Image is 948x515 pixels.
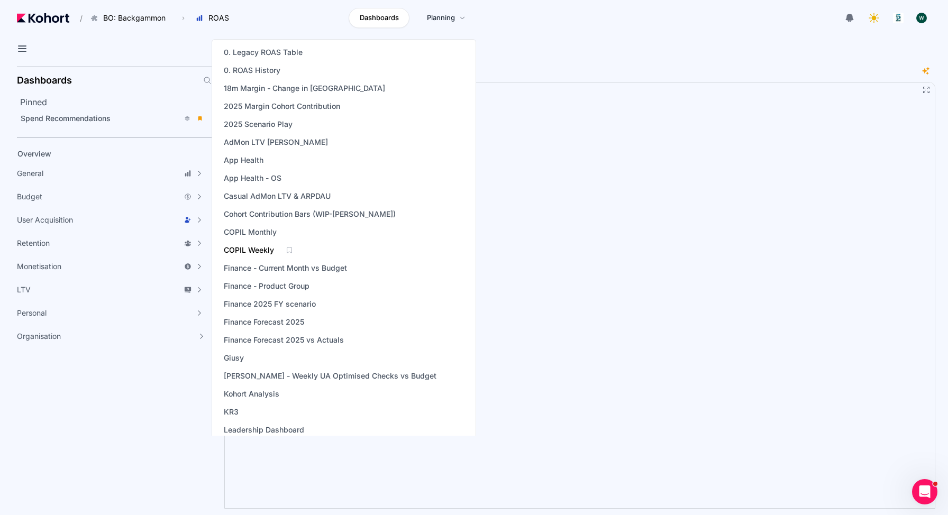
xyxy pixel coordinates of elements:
span: 0. Legacy ROAS Table [224,47,303,58]
a: 0. ROAS History [221,63,284,78]
a: COPIL Monthly [221,225,280,240]
span: ROAS [208,13,229,23]
span: › [180,14,187,22]
a: Kohort Analysis [221,387,282,401]
span: KR3 [224,407,239,417]
span: Budget [17,191,42,202]
a: Planning [416,8,477,28]
a: COPIL Weekly [221,243,277,257]
img: logo_logo_images_1_20240607072359498299_20240828135028712857.jpeg [893,13,904,23]
span: 0. ROAS History [224,65,280,76]
a: App Health - OS [221,171,285,186]
span: Retention [17,238,50,249]
a: 0. Legacy ROAS Table [221,45,306,60]
a: Spend Recommendations [17,111,208,126]
span: / [71,13,83,24]
button: BO: Backgammon [85,9,177,27]
a: Finance - Current Month vs Budget [221,261,350,275]
span: Dashboards [360,13,399,23]
span: 2025 Margin Cohort Contribution [224,101,340,112]
span: Overview [17,149,51,158]
a: Leadership Dashboard [221,422,307,437]
a: KR3 [221,404,242,419]
span: Giusy [224,353,244,363]
a: Finance 2025 FY scenario [221,297,319,311]
span: Cohort Contribution Bars (WIP-[PERSON_NAME]) [224,209,396,219]
a: Finance Forecast 2025 vs Actuals [221,333,347,347]
span: LTV [17,284,31,295]
a: Cohort Contribution Bars (WIP-[PERSON_NAME]) [221,207,399,222]
a: Finance - Product Group [221,279,313,293]
span: Finance Forecast 2025 [224,317,304,327]
span: Planning [427,13,455,23]
span: COPIL Monthly [224,227,277,237]
span: AdMon LTV [PERSON_NAME] [224,137,328,148]
span: Organisation [17,331,61,342]
span: App Health - OS [224,173,281,183]
span: Casual AdMon LTV & ARPDAU [224,191,331,201]
iframe: Intercom live chat [912,479,937,504]
span: Monetisation [17,261,61,272]
span: Finance Forecast 2025 vs Actuals [224,335,344,345]
span: BO: Backgammon [103,13,166,23]
span: COPIL Weekly [224,245,274,255]
button: ROAS [190,9,240,27]
a: Giusy [221,351,247,365]
h2: Pinned [20,96,212,108]
a: App Health [221,153,267,168]
button: Fullscreen [922,86,931,94]
span: Personal [17,308,47,318]
span: [PERSON_NAME] - Weekly UA Optimised Checks vs Budget [224,371,436,381]
a: 18m Margin - Change in [GEOGRAPHIC_DATA] [221,81,388,96]
span: 2025 Scenario Play [224,119,293,130]
span: Finance - Current Month vs Budget [224,263,347,273]
h2: Dashboards [17,76,72,85]
a: Casual AdMon LTV & ARPDAU [221,189,334,204]
a: Overview [14,146,194,162]
span: 18m Margin - Change in [GEOGRAPHIC_DATA] [224,83,385,94]
a: AdMon LTV [PERSON_NAME] [221,135,331,150]
span: App Health [224,155,263,165]
a: Finance Forecast 2025 [221,315,307,329]
a: [PERSON_NAME] - Weekly UA Optimised Checks vs Budget [221,369,440,383]
a: Dashboards [349,8,409,28]
span: Kohort Analysis [224,389,279,399]
img: Kohort logo [17,13,69,23]
span: Finance 2025 FY scenario [224,299,316,309]
span: General [17,168,43,179]
span: Finance - Product Group [224,281,309,291]
a: 2025 Scenario Play [221,117,296,132]
span: Leadership Dashboard [224,425,304,435]
a: 2025 Margin Cohort Contribution [221,99,343,114]
span: User Acquisition [17,215,73,225]
span: Spend Recommendations [21,114,111,123]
